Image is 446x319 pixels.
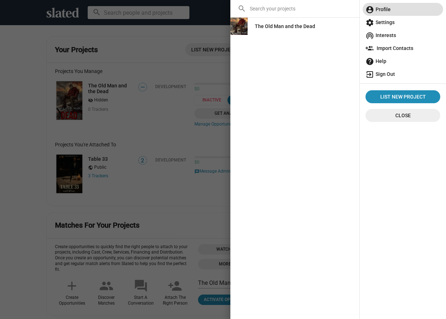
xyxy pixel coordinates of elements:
[365,16,440,29] span: Settings
[363,55,443,68] a: Help
[365,29,440,42] span: Interests
[365,55,440,68] span: Help
[365,109,440,122] button: Close
[365,70,374,79] mat-icon: exit_to_app
[363,29,443,42] a: Interests
[363,3,443,16] a: Profile
[365,18,374,27] mat-icon: settings
[365,57,374,66] mat-icon: help
[255,20,315,33] div: The Old Man and the Dead
[238,4,246,13] mat-icon: search
[365,42,440,55] span: Import Contacts
[368,90,437,103] span: List New Project
[363,16,443,29] a: Settings
[365,31,374,40] mat-icon: wifi_tethering
[363,42,443,55] a: Import Contacts
[365,3,440,16] span: Profile
[371,109,434,122] span: Close
[365,90,440,103] a: List New Project
[365,5,374,14] mat-icon: account_circle
[363,68,443,81] a: Sign Out
[230,18,248,35] img: The Old Man and the Dead
[249,20,321,33] a: The Old Man and the Dead
[365,68,440,81] span: Sign Out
